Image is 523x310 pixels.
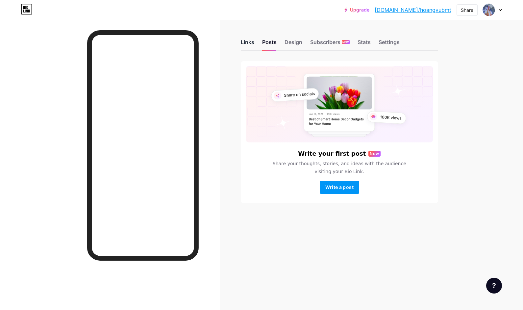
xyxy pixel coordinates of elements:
[375,6,451,14] a: [DOMAIN_NAME]/hoangvubmt
[344,7,369,13] a: Upgrade
[265,160,414,175] span: Share your thoughts, stories, and ideas with the audience visiting your Bio Link.
[310,38,350,50] div: Subscribers
[483,4,495,16] img: Giả Hoàng Vũ
[241,38,254,50] div: Links
[285,38,302,50] div: Design
[342,40,349,44] span: NEW
[325,184,354,190] span: Write a post
[461,7,473,13] div: Share
[320,181,359,194] button: Write a post
[370,151,379,157] span: New
[262,38,277,50] div: Posts
[358,38,371,50] div: Stats
[298,150,366,157] h6: Write your first post
[379,38,400,50] div: Settings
